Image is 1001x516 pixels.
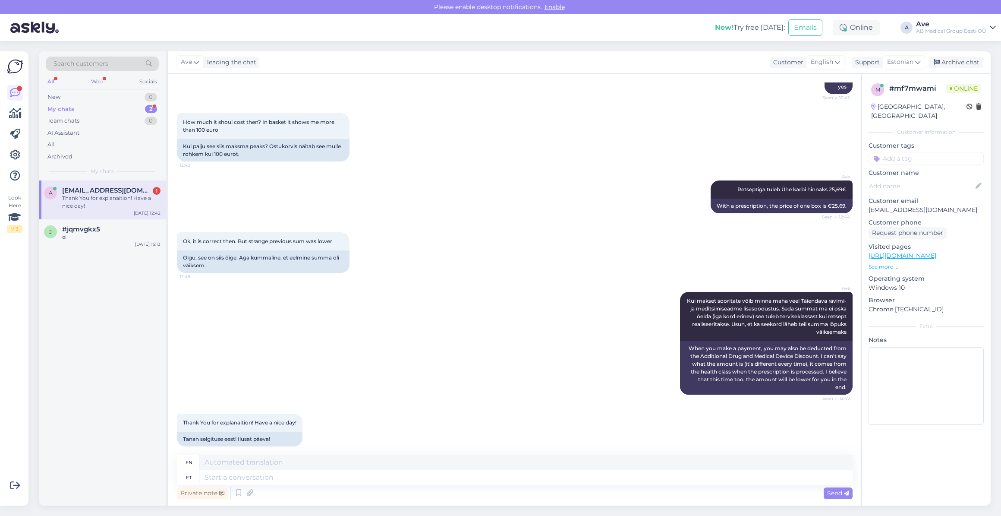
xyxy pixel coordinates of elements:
p: Chrome [TECHNICAL_ID] [869,305,984,314]
b: New! [715,23,733,32]
span: Seen ✓ 12:47 [818,395,850,402]
p: Customer name [869,168,984,177]
div: [DATE] 12:42 [134,210,161,216]
div: 0 [145,93,157,101]
a: [URL][DOMAIN_NAME] [869,252,936,260]
div: AB Medical Group Eesti OÜ [916,28,986,35]
div: My chats [47,105,74,114]
div: Online [833,20,880,35]
input: Add a tag [869,152,984,165]
span: 12:45 [179,273,212,280]
div: Tänan selgituse eest! Ilusat päeva! [177,432,302,446]
p: See more ... [869,263,984,271]
p: Customer email [869,196,984,206]
span: Ave [818,285,850,291]
div: AI Assistant [47,129,79,137]
div: Olgu, see on siis õige. Aga kummaline, et eelmine summa oli väiksem. [177,250,349,273]
div: Look Here [7,194,22,233]
div: New [47,93,60,101]
div: Archived [47,152,72,161]
div: 1 / 3 [7,225,22,233]
div: A [900,22,913,34]
div: et [186,470,192,485]
span: m [875,86,880,93]
div: When you make a payment, you may also be deducted from the Additional Drug and Medical Device Dis... [680,341,853,395]
div: Thank You for explanaition! Have a nice day! [62,194,161,210]
div: Private note [177,488,228,499]
span: Enable [542,3,567,11]
span: a [49,190,53,196]
div: ei [62,233,161,241]
div: Archive chat [929,57,983,68]
span: Retseptiga tuleb Ühe karbi hinnaks 25,69€ [737,186,847,193]
div: Ave [916,21,986,28]
span: #jqmvgkx5 [62,225,100,233]
div: yes [825,79,853,94]
div: Support [852,58,880,67]
div: All [46,76,56,87]
span: Ave [818,174,850,180]
span: 12:43 [179,162,212,168]
a: AveAB Medical Group Eesti OÜ [916,21,996,35]
div: 0 [145,117,157,125]
div: Web [89,76,104,87]
span: English [811,57,833,67]
span: Send [827,489,849,497]
div: Customer information [869,128,984,136]
div: en [186,455,192,470]
div: Team chats [47,117,79,125]
span: Seen ✓ 12:44 [818,214,850,220]
span: j [49,228,52,235]
p: Operating system [869,274,984,283]
p: Customer phone [869,218,984,227]
span: Thank You for explanaition! Have a nice day! [183,419,296,426]
div: [GEOGRAPHIC_DATA], [GEOGRAPHIC_DATA] [871,102,966,120]
div: Request phone number [869,227,947,239]
div: [DATE] 15:13 [135,241,161,247]
span: Kui makset sooritate võib minna maha veel Täiendava ravimi- ja meditsiiniseadme lisasoodustus. Se... [687,298,848,335]
div: 1 [153,187,161,195]
div: # mf7mwami [889,83,946,94]
p: Customer tags [869,141,984,150]
span: asumm32@gmail.com [62,187,152,194]
div: Try free [DATE]: [715,22,785,33]
span: How much it shoul cost then? In basket it shows me more than 100 euro [183,119,336,133]
img: Askly Logo [7,58,23,75]
span: Search customers [54,59,108,68]
p: Visited pages [869,242,984,251]
span: Seen ✓ 12:42 [818,95,850,101]
span: Online [946,84,981,93]
div: leading the chat [204,58,256,67]
span: Ok, it is correct then. But strange previous sum was lower [183,238,332,244]
div: Extra [869,323,984,330]
input: Add name [869,181,974,191]
p: [EMAIL_ADDRESS][DOMAIN_NAME] [869,206,984,215]
span: Estonian [887,57,913,67]
p: Browser [869,296,984,305]
span: 12:48 [179,447,212,453]
div: With a prescription, the price of one box is €25.69. [711,199,853,213]
div: Socials [138,76,159,87]
div: All [47,140,55,149]
span: Ave [181,57,192,67]
div: 2 [145,105,157,114]
p: Windows 10 [869,283,984,292]
p: Notes [869,336,984,345]
div: Kui palju see siis maksma peaks? Ostukorvis näitab see mulle rohkem kui 100 eurot. [177,139,349,161]
button: Emails [788,19,822,36]
span: My chats [91,168,114,175]
div: Customer [770,58,803,67]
